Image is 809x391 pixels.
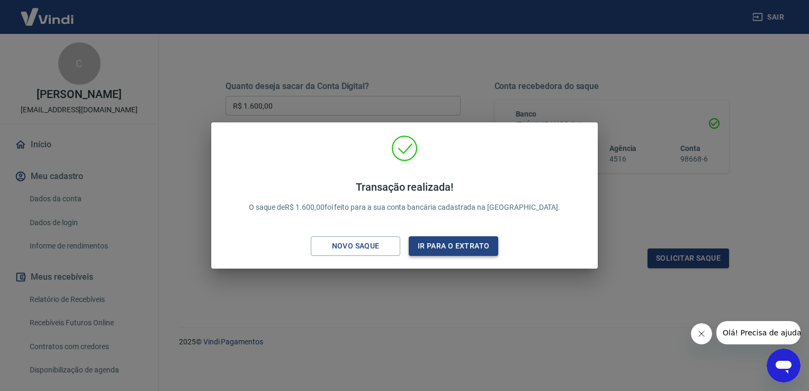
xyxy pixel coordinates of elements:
iframe: Botão para abrir a janela de mensagens [767,349,801,383]
div: Novo saque [319,239,392,253]
p: O saque de R$ 1.600,00 foi feito para a sua conta bancária cadastrada na [GEOGRAPHIC_DATA]. [249,181,561,213]
button: Ir para o extrato [409,236,498,256]
span: Olá! Precisa de ajuda? [6,7,89,16]
iframe: Fechar mensagem [691,323,712,344]
h4: Transação realizada! [249,181,561,193]
iframe: Mensagem da empresa [716,321,801,344]
button: Novo saque [311,236,400,256]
